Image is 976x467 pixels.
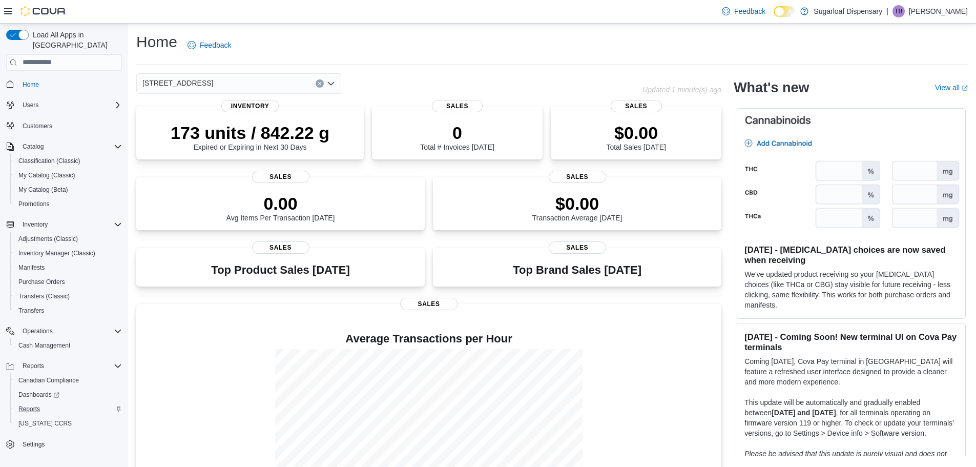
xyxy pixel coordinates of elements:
div: Transaction Average [DATE] [532,193,622,222]
span: Operations [18,325,122,337]
span: Canadian Compliance [14,374,122,387]
span: [US_STATE] CCRS [18,419,72,428]
span: Reports [23,362,44,370]
p: $0.00 [532,193,622,214]
span: Sales [611,100,662,112]
span: Home [23,80,39,89]
h3: [DATE] - [MEDICAL_DATA] choices are now saved when receiving [744,245,957,265]
svg: External link [962,85,968,91]
h2: What's new [734,79,809,96]
span: Canadian Compliance [18,376,79,384]
span: Transfers (Classic) [14,290,122,302]
a: Home [18,78,43,91]
button: Catalog [18,140,48,153]
span: Operations [23,327,53,335]
span: Catalog [18,140,122,153]
a: Cash Management [14,339,74,352]
span: Feedback [734,6,765,16]
span: Cash Management [18,341,70,350]
div: Total Sales [DATE] [606,123,666,151]
strong: [DATE] and [DATE] [772,409,836,417]
button: Reports [2,359,126,373]
button: [US_STATE] CCRS [10,416,126,431]
span: Sales [549,241,606,254]
a: Adjustments (Classic) [14,233,82,245]
input: Dark Mode [774,6,795,17]
span: Users [23,101,38,109]
a: My Catalog (Classic) [14,169,79,181]
a: Settings [18,438,49,451]
a: Feedback [718,1,770,22]
a: Transfers [14,304,48,317]
span: Adjustments (Classic) [18,235,78,243]
span: Users [18,99,122,111]
button: Reports [10,402,126,416]
div: Avg Items Per Transaction [DATE] [226,193,335,222]
h3: Top Product Sales [DATE] [211,264,349,276]
p: [PERSON_NAME] [909,5,968,17]
a: Classification (Classic) [14,155,85,167]
h1: Home [136,32,177,52]
a: Promotions [14,198,54,210]
span: Sales [549,171,606,183]
button: Transfers [10,303,126,318]
a: Manifests [14,261,49,274]
span: Catalog [23,143,44,151]
button: Open list of options [327,79,335,88]
div: Trevor Bjerke [892,5,905,17]
span: Sales [252,171,309,183]
button: Home [2,77,126,92]
span: Classification (Classic) [14,155,122,167]
a: View allExternal link [935,84,968,92]
span: Sales [432,100,483,112]
a: Dashboards [14,389,64,401]
span: Inventory [23,220,48,229]
button: Users [2,98,126,112]
a: Inventory Manager (Classic) [14,247,99,259]
span: Sales [252,241,309,254]
button: Purchase Orders [10,275,126,289]
p: 0 [420,123,494,143]
a: Feedback [183,35,235,55]
img: Cova [20,6,67,16]
button: Canadian Compliance [10,373,126,388]
h3: [DATE] - Coming Soon! New terminal UI on Cova Pay terminals [744,332,957,352]
p: Coming [DATE], Cova Pay terminal in [GEOGRAPHIC_DATA] will feature a refreshed user interface des... [744,356,957,387]
span: Home [18,78,122,91]
p: Sugarloaf Dispensary [814,5,882,17]
a: Customers [18,120,56,132]
button: Inventory Manager (Classic) [10,246,126,260]
div: Total # Invoices [DATE] [420,123,494,151]
p: We've updated product receiving so your [MEDICAL_DATA] choices (like THCa or CBG) stay visible fo... [744,269,957,310]
span: Promotions [18,200,50,208]
a: Reports [14,403,44,415]
a: Transfers (Classic) [14,290,74,302]
span: Purchase Orders [14,276,122,288]
span: Load All Apps in [GEOGRAPHIC_DATA] [29,30,122,50]
button: Customers [2,118,126,133]
button: Transfers (Classic) [10,289,126,303]
p: $0.00 [606,123,666,143]
button: Catalog [2,139,126,154]
button: Operations [2,324,126,338]
button: My Catalog (Beta) [10,182,126,197]
p: Updated 1 minute(s) ago [642,86,721,94]
p: 0.00 [226,193,335,214]
span: Settings [18,438,122,451]
button: Manifests [10,260,126,275]
span: Reports [18,360,122,372]
button: Inventory [2,217,126,232]
span: Transfers [14,304,122,317]
span: Inventory Manager (Classic) [18,249,95,257]
p: | [886,5,888,17]
button: Clear input [316,79,324,88]
span: Customers [18,119,122,132]
span: Purchase Orders [18,278,65,286]
span: Reports [18,405,40,413]
span: TB [895,5,902,17]
span: Washington CCRS [14,417,122,430]
span: Classification (Classic) [18,157,80,165]
h4: Average Transactions per Hour [144,333,713,345]
h3: Top Brand Sales [DATE] [513,264,641,276]
span: My Catalog (Classic) [18,171,75,179]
